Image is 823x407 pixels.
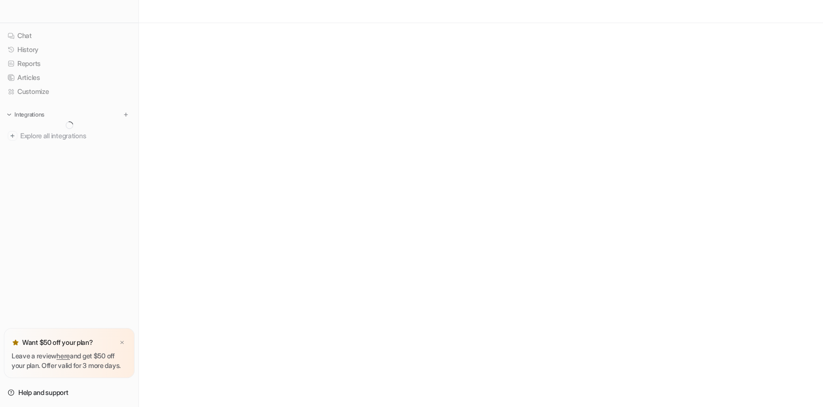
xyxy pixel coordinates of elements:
a: here [56,352,70,360]
button: Integrations [4,110,47,119]
a: Explore all integrations [4,129,135,143]
img: menu_add.svg [123,111,129,118]
span: Explore all integrations [20,128,131,144]
a: Customize [4,85,135,98]
p: Leave a review and get $50 off your plan. Offer valid for 3 more days. [12,351,127,370]
img: x [119,340,125,346]
img: explore all integrations [8,131,17,141]
p: Integrations [14,111,44,118]
a: History [4,43,135,56]
img: star [12,339,19,346]
a: Articles [4,71,135,84]
a: Help and support [4,386,135,399]
a: Reports [4,57,135,70]
a: Chat [4,29,135,42]
p: Want $50 off your plan? [22,338,93,347]
img: expand menu [6,111,13,118]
